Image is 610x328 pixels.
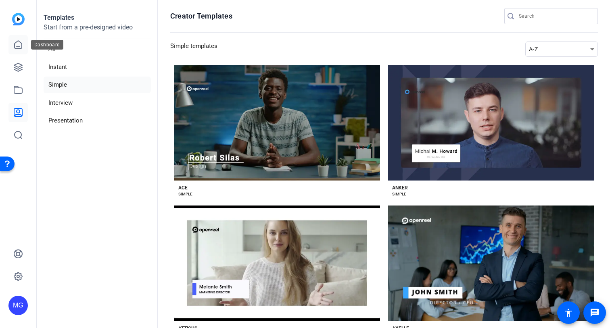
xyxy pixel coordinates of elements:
[590,308,600,318] mat-icon: message
[44,95,151,111] li: Interview
[178,185,188,191] div: ACE
[12,13,25,25] img: blue-gradient.svg
[519,11,591,21] input: Search
[44,77,151,93] li: Simple
[44,112,151,129] li: Presentation
[174,65,380,181] button: Template image
[564,308,573,318] mat-icon: accessibility
[529,46,538,52] span: A-Z
[44,14,74,21] strong: Templates
[392,191,406,197] div: SIMPLE
[44,23,151,39] p: Start from a pre-designed video
[170,42,217,57] h3: Simple templates
[388,206,594,321] button: Template image
[31,40,63,50] div: Dashboard
[174,206,380,321] button: Template image
[178,191,192,197] div: SIMPLE
[8,296,28,315] div: MG
[388,65,594,181] button: Template image
[392,185,408,191] div: ANKER
[170,11,232,21] h1: Creator Templates
[44,59,151,75] li: Instant
[44,41,151,57] li: All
